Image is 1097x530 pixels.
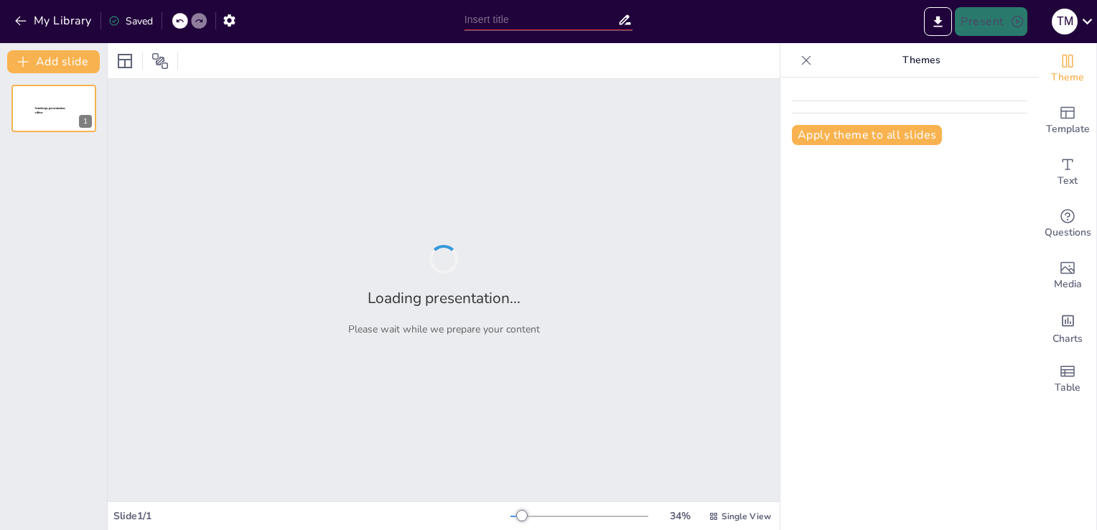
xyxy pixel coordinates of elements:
div: Add images, graphics, shapes or video [1039,250,1096,302]
span: Text [1058,173,1078,189]
div: Add text boxes [1039,147,1096,198]
p: Please wait while we prepare your content [348,322,540,336]
div: Get real-time input from your audience [1039,198,1096,250]
span: Template [1046,121,1090,137]
div: 34 % [663,509,697,523]
input: Insert title [465,9,618,30]
button: Present [955,7,1027,36]
span: Sendsteps presentation editor [35,107,65,115]
div: Slide 1 / 1 [113,509,510,523]
button: T M [1052,7,1078,36]
div: Change the overall theme [1039,43,1096,95]
div: T M [1052,9,1078,34]
p: Themes [818,43,1024,78]
div: Saved [108,14,153,28]
span: Table [1055,380,1080,396]
span: Charts [1052,331,1083,347]
div: Add charts and graphs [1039,302,1096,353]
div: 1 [79,115,92,128]
button: My Library [11,9,98,32]
button: Add slide [7,50,100,73]
span: Position [151,52,169,70]
span: Theme [1051,70,1084,85]
span: Questions [1045,225,1091,241]
div: Add ready made slides [1039,95,1096,147]
span: Single View [722,511,771,522]
span: Media [1054,276,1082,292]
h2: Loading presentation... [368,288,521,308]
button: Export to PowerPoint [924,7,952,36]
div: 1 [11,85,96,132]
div: Layout [113,50,136,73]
div: Add a table [1039,353,1096,405]
button: Apply theme to all slides [792,125,942,145]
